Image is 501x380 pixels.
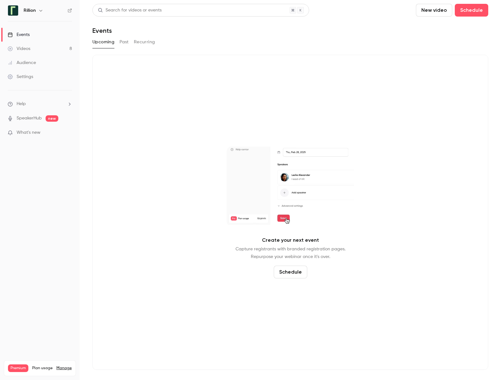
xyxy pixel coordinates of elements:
span: Plan usage [32,366,53,371]
span: Premium [8,364,28,372]
p: Capture registrants with branded registration pages. Repurpose your webinar once it's over. [236,245,345,261]
img: Rillion [8,5,18,16]
button: Recurring [134,37,155,47]
div: Audience [8,60,36,66]
iframe: Noticeable Trigger [64,130,72,136]
span: new [46,115,58,122]
button: Schedule [455,4,488,17]
a: SpeakerHub [17,115,42,122]
div: Settings [8,74,33,80]
div: Videos [8,46,30,52]
p: Create your next event [262,236,319,244]
button: New video [416,4,452,17]
li: help-dropdown-opener [8,101,72,107]
h1: Events [92,27,112,34]
span: What's new [17,129,40,136]
div: Search for videos or events [98,7,162,14]
button: Past [120,37,129,47]
button: Upcoming [92,37,114,47]
span: Help [17,101,26,107]
a: Manage [56,366,72,371]
div: Events [8,32,30,38]
button: Schedule [274,266,307,278]
h6: Rillion [24,7,36,14]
